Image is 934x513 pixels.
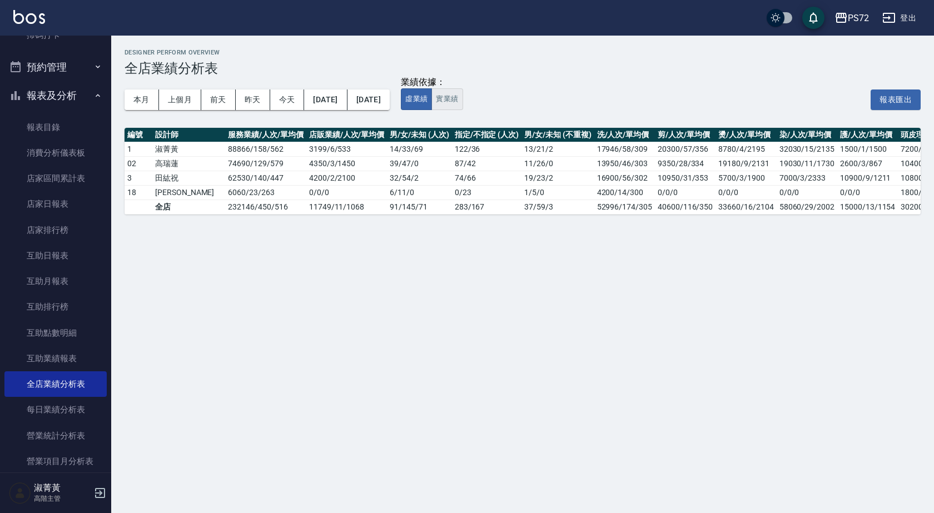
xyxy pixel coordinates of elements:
[152,171,225,185] td: 田紘祝
[802,7,824,29] button: save
[13,10,45,24] img: Logo
[848,11,869,25] div: PS72
[225,171,306,185] td: 62530 / 140 / 447
[387,200,451,214] td: 91 / 145 / 71
[4,22,107,48] a: 掃碼打卡
[125,89,159,110] button: 本月
[4,449,107,474] a: 營業項目月分析表
[452,128,521,142] th: 指定/不指定 (人次)
[716,156,776,171] td: 19180/9/2131
[655,171,716,185] td: 10950/31/353
[125,171,152,185] td: 3
[125,49,921,56] h2: Designer Perform Overview
[125,185,152,200] td: 18
[521,171,594,185] td: 19 / 23 / 2
[452,171,521,185] td: 74 / 66
[777,185,837,200] td: 0/0/0
[871,89,921,110] button: 報表匯出
[431,88,463,110] button: 實業績
[4,114,107,140] a: 報表目錄
[837,128,898,142] th: 護/人次/單均價
[306,156,387,171] td: 4350 / 3 / 1450
[777,156,837,171] td: 19030/11/1730
[401,77,463,88] div: 業績依據：
[716,200,776,214] td: 33660/16/2104
[152,200,225,214] td: 全店
[225,128,306,142] th: 服務業績/人次/單均價
[777,142,837,156] td: 32030/15/2135
[306,185,387,200] td: 0 / 0 / 0
[34,494,91,504] p: 高階主管
[387,171,451,185] td: 32 / 54 / 2
[152,128,225,142] th: 設計師
[4,346,107,371] a: 互助業績報表
[4,268,107,294] a: 互助月報表
[387,128,451,142] th: 男/女/未知 (人次)
[716,142,776,156] td: 8780/4/2195
[452,156,521,171] td: 87 / 42
[837,156,898,171] td: 2600/3/867
[306,142,387,156] td: 3199 / 6 / 533
[716,185,776,200] td: 0/0/0
[655,128,716,142] th: 剪/人次/單均價
[4,140,107,166] a: 消費分析儀表板
[159,89,201,110] button: 上個月
[4,243,107,268] a: 互助日報表
[594,156,655,171] td: 13950/46/303
[387,156,451,171] td: 39 / 47 / 0
[306,171,387,185] td: 4200 / 2 / 2100
[521,185,594,200] td: 1 / 5 / 0
[34,482,91,494] h5: 淑菁黃
[594,185,655,200] td: 4200/14/300
[152,142,225,156] td: 淑菁黃
[452,185,521,200] td: 0 / 23
[4,217,107,243] a: 店家排行榜
[225,185,306,200] td: 6060 / 23 / 263
[777,171,837,185] td: 7000/3/2333
[152,185,225,200] td: [PERSON_NAME]
[830,7,873,29] button: PS72
[201,89,236,110] button: 前天
[125,142,152,156] td: 1
[716,128,776,142] th: 燙/人次/單均價
[125,61,921,76] h3: 全店業績分析表
[225,156,306,171] td: 74690 / 129 / 579
[4,397,107,422] a: 每日業績分析表
[387,142,451,156] td: 14 / 33 / 69
[521,142,594,156] td: 13 / 21 / 2
[655,185,716,200] td: 0/0/0
[594,200,655,214] td: 52996/174/305
[521,156,594,171] td: 11 / 26 / 0
[152,156,225,171] td: 高瑞蓮
[837,185,898,200] td: 0/0/0
[125,156,152,171] td: 02
[236,89,270,110] button: 昨天
[655,156,716,171] td: 9350/28/334
[306,128,387,142] th: 店販業績/人次/單均價
[4,191,107,217] a: 店家日報表
[777,200,837,214] td: 58060/29/2002
[225,142,306,156] td: 88866 / 158 / 562
[837,142,898,156] td: 1500/1/1500
[4,166,107,191] a: 店家區間累計表
[4,320,107,346] a: 互助點數明細
[4,371,107,397] a: 全店業績分析表
[655,200,716,214] td: 40600/116/350
[304,89,347,110] button: [DATE]
[594,128,655,142] th: 洗/人次/單均價
[9,482,31,504] img: Person
[347,89,390,110] button: [DATE]
[125,128,152,142] th: 編號
[4,81,107,110] button: 報表及分析
[387,185,451,200] td: 6 / 11 / 0
[716,171,776,185] td: 5700/3/1900
[871,93,921,104] a: 報表匯出
[401,88,432,110] button: 虛業績
[837,200,898,214] td: 15000/13/1154
[878,8,921,28] button: 登出
[594,142,655,156] td: 17946/58/309
[4,53,107,82] button: 預約管理
[777,128,837,142] th: 染/人次/單均價
[4,423,107,449] a: 營業統計分析表
[655,142,716,156] td: 20300/57/356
